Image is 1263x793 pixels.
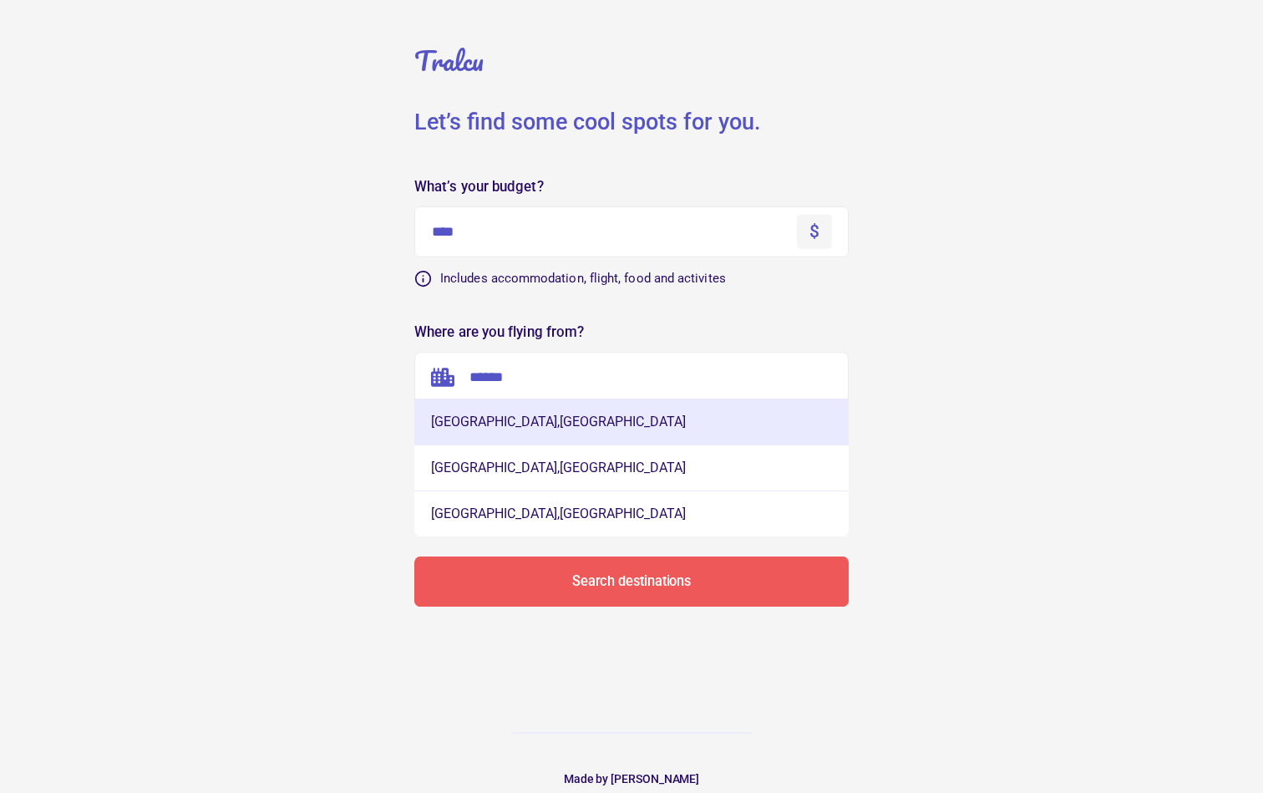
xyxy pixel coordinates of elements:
button: [GEOGRAPHIC_DATA],[GEOGRAPHIC_DATA] [414,445,849,491]
div: What’s your budget? [414,180,849,194]
div: Where are you flying from? [414,325,849,339]
div: Includes accommodation, flight, food and activites [440,272,849,285]
div: Let’s find some cool spots for you. [414,109,849,137]
button: [GEOGRAPHIC_DATA],[GEOGRAPHIC_DATA] [414,491,849,536]
div: $ [809,221,819,243]
div: Search destinations [572,575,691,588]
a: Tralcu [414,42,484,79]
button: [GEOGRAPHIC_DATA],[GEOGRAPHIC_DATA] [414,399,849,445]
div: Made by [PERSON_NAME] [540,773,723,785]
button: Search destinations [414,557,849,607]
